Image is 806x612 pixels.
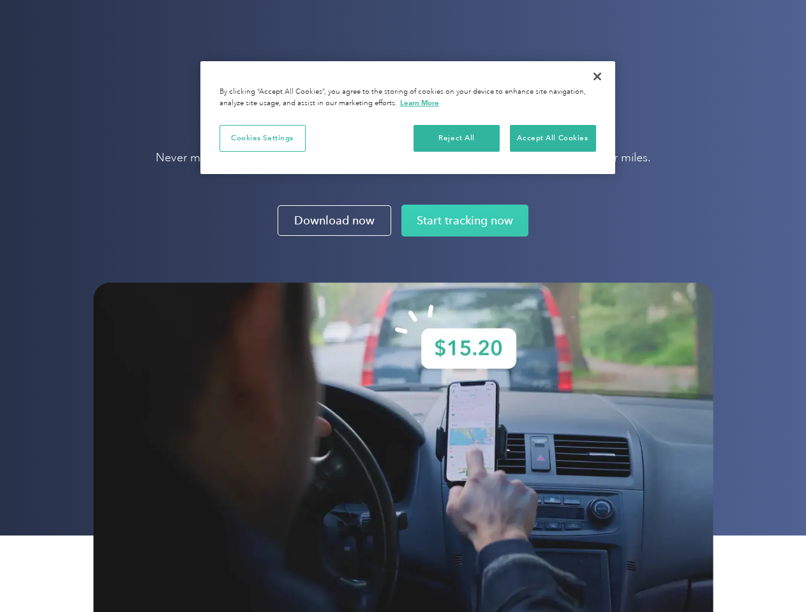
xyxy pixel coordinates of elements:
[414,125,500,152] button: Reject All
[278,205,391,236] a: Download now
[510,125,596,152] button: Accept All Cookies
[401,205,528,237] a: Start tracking now
[583,62,611,91] button: Close
[400,98,439,107] a: More information about your privacy, opens in a new tab
[220,87,596,109] div: By clicking “Accept All Cookies”, you agree to the storing of cookies on your device to enhance s...
[200,61,615,174] div: Cookie banner
[220,125,306,152] button: Cookies Settings
[156,150,651,165] p: Never miss a mile with the Everlance mileage tracker app. Set it, forget it and track all your mi...
[200,61,615,174] div: Privacy
[156,102,651,138] h1: Automatic mileage tracker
